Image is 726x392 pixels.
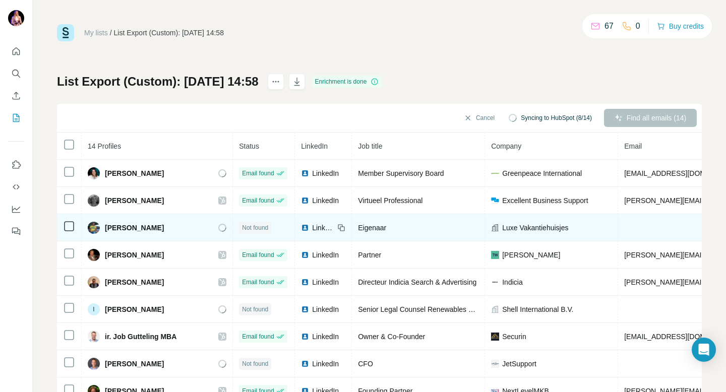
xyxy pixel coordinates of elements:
[8,222,24,240] button: Feedback
[8,109,24,127] button: My lists
[105,168,164,178] span: [PERSON_NAME]
[312,277,339,287] span: LinkedIn
[312,304,339,314] span: LinkedIn
[301,278,309,286] img: LinkedIn logo
[312,359,339,369] span: LinkedIn
[301,224,309,232] img: LinkedIn logo
[242,223,268,232] span: Not found
[105,223,164,233] span: [PERSON_NAME]
[312,223,334,233] span: LinkedIn
[521,113,592,122] span: Syncing to HubSpot (8/14)
[312,250,339,260] span: LinkedIn
[105,277,164,287] span: [PERSON_NAME]
[8,64,24,83] button: Search
[604,20,614,32] p: 67
[491,251,499,259] img: company-logo
[312,168,339,178] span: LinkedIn
[88,331,100,343] img: Avatar
[242,359,268,368] span: Not found
[57,74,259,90] h1: List Export (Custom): [DATE] 14:58
[502,332,526,342] span: Securin
[88,167,100,179] img: Avatar
[301,251,309,259] img: LinkedIn logo
[491,169,499,177] img: company-logo
[358,305,528,313] span: Senior Legal Counsel Renewables & Energy Solutions
[502,195,588,206] span: Excellent Business Support
[8,87,24,105] button: Enrich CSV
[502,359,536,369] span: JetSupport
[105,195,164,206] span: [PERSON_NAME]
[105,304,164,314] span: [PERSON_NAME]
[88,276,100,288] img: Avatar
[88,358,100,370] img: Avatar
[301,142,328,150] span: LinkedIn
[491,360,499,368] img: company-logo
[242,278,274,287] span: Email found
[358,333,425,341] span: Owner & Co-Founder
[358,224,386,232] span: Eigenaar
[88,142,121,150] span: 14 Profiles
[491,142,521,150] span: Company
[312,76,382,88] div: Enrichment is done
[457,109,502,127] button: Cancel
[358,142,382,150] span: Job title
[88,194,100,207] img: Avatar
[105,250,164,260] span: [PERSON_NAME]
[491,333,499,341] img: company-logo
[242,250,274,259] span: Email found
[491,278,499,286] img: company-logo
[358,251,381,259] span: Partner
[502,223,568,233] span: Luxe Vakantiehuisjes
[88,303,100,315] div: I
[312,195,339,206] span: LinkedIn
[110,28,112,38] li: /
[84,29,108,37] a: My lists
[242,196,274,205] span: Email found
[358,278,476,286] span: Directeur Indicia Search & Advertising
[301,305,309,313] img: LinkedIn logo
[8,200,24,218] button: Dashboard
[358,169,444,177] span: Member Supervisory Board
[105,359,164,369] span: [PERSON_NAME]
[8,42,24,60] button: Quick start
[301,360,309,368] img: LinkedIn logo
[268,74,284,90] button: actions
[8,156,24,174] button: Use Surfe on LinkedIn
[624,142,642,150] span: Email
[358,197,422,205] span: Virtueel Professional
[242,305,268,314] span: Not found
[358,360,373,368] span: CFO
[657,19,704,33] button: Buy credits
[312,332,339,342] span: LinkedIn
[502,304,573,314] span: Shell International B.V.
[57,24,74,41] img: Surfe Logo
[692,338,716,362] div: Open Intercom Messenger
[491,197,499,205] img: company-logo
[8,10,24,26] img: Avatar
[105,332,176,342] span: ir. Job Gutteling MBA
[88,249,100,261] img: Avatar
[301,169,309,177] img: LinkedIn logo
[114,28,224,38] div: List Export (Custom): [DATE] 14:58
[502,277,522,287] span: Indicia
[88,222,100,234] img: Avatar
[242,169,274,178] span: Email found
[301,197,309,205] img: LinkedIn logo
[301,333,309,341] img: LinkedIn logo
[239,142,259,150] span: Status
[502,168,582,178] span: Greenpeace International
[242,332,274,341] span: Email found
[8,178,24,196] button: Use Surfe API
[502,250,560,260] span: [PERSON_NAME]
[636,20,640,32] p: 0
